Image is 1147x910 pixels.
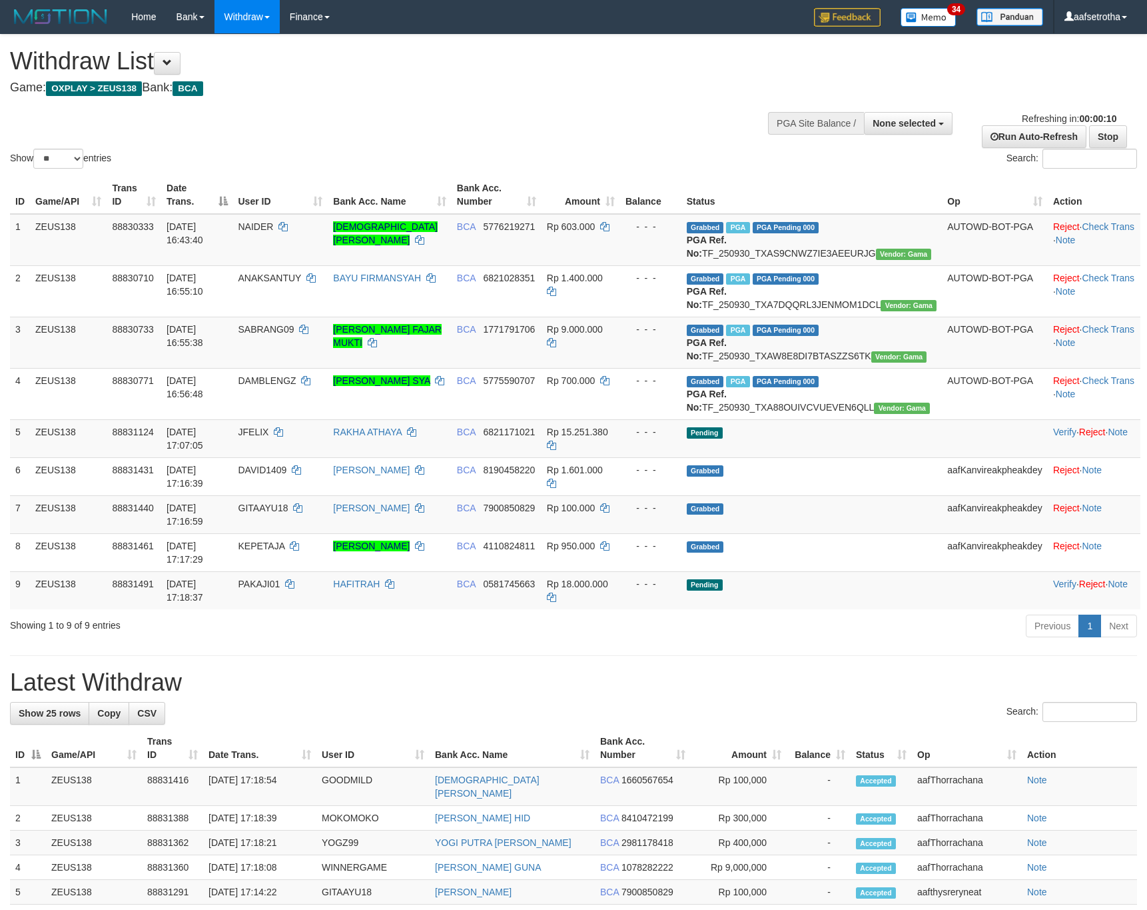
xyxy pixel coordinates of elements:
[625,425,676,439] div: - - -
[19,708,81,719] span: Show 25 rows
[681,368,943,419] td: TF_250930_TXA88OUIVCVUEVEN6QLL
[33,149,83,169] select: Showentries
[333,324,442,348] a: [PERSON_NAME] FAJAR MUKTI
[483,324,535,335] span: Copy 1771791706 to clipboard
[203,880,316,905] td: [DATE] 17:14:22
[10,571,30,609] td: 9
[333,579,380,589] a: HAFITRAH
[1053,375,1080,386] a: Reject
[238,375,296,386] span: DAMBLENGZ
[167,273,203,297] span: [DATE] 16:55:10
[10,831,46,855] td: 3
[542,176,620,214] th: Amount: activate to sort column ascending
[10,368,30,419] td: 4
[483,503,535,513] span: Copy 7900850829 to clipboard
[142,880,203,905] td: 88831291
[238,579,280,589] span: PAKAJI01
[726,325,749,336] span: Marked by aafsolysreylen
[238,541,285,551] span: KEPETAJA
[457,503,476,513] span: BCA
[10,880,46,905] td: 5
[600,837,619,848] span: BCA
[167,324,203,348] span: [DATE] 16:55:38
[167,375,203,399] span: [DATE] 16:56:48
[142,855,203,880] td: 88831360
[864,112,953,135] button: None selected
[1048,214,1140,266] td: · ·
[316,806,430,831] td: MOKOMOKO
[1053,221,1080,232] a: Reject
[10,613,468,632] div: Showing 1 to 9 of 9 entries
[912,855,1022,880] td: aafThorrachana
[753,325,819,336] span: PGA Pending
[621,862,673,873] span: Copy 1078282222 to clipboard
[333,541,410,551] a: [PERSON_NAME]
[787,880,851,905] td: -
[46,880,142,905] td: ZEUS138
[1053,541,1080,551] a: Reject
[947,3,965,15] span: 34
[625,220,676,233] div: - - -
[483,273,535,283] span: Copy 6821028351 to clipboard
[787,855,851,880] td: -
[1079,427,1106,437] a: Reject
[10,149,111,169] label: Show entries
[912,831,1022,855] td: aafThorrachana
[112,465,153,475] span: 88831431
[1026,615,1079,637] a: Previous
[435,862,541,873] a: [PERSON_NAME] GUNA
[681,317,943,368] td: TF_250930_TXAW8E8DI7BTASZZS6TK
[687,579,723,591] span: Pending
[1056,235,1076,245] a: Note
[435,813,530,823] a: [PERSON_NAME] HID
[457,427,476,437] span: BCA
[142,729,203,767] th: Trans ID: activate to sort column ascending
[10,419,30,457] td: 5
[333,375,430,386] a: [PERSON_NAME] SYA
[112,324,153,335] span: 88830733
[1079,579,1106,589] a: Reject
[1006,702,1137,722] label: Search:
[687,465,724,477] span: Grabbed
[167,427,203,451] span: [DATE] 17:07:05
[942,176,1048,214] th: Op: activate to sort column ascending
[873,118,936,129] span: None selected
[942,368,1048,419] td: AUTOWD-BOT-PGA
[10,265,30,317] td: 2
[46,729,142,767] th: Game/API: activate to sort column ascending
[46,81,142,96] span: OXPLAY > ZEUS138
[1027,775,1047,785] a: Note
[625,501,676,515] div: - - -
[982,125,1086,148] a: Run Auto-Refresh
[30,495,107,533] td: ZEUS138
[333,221,438,245] a: [DEMOGRAPHIC_DATA][PERSON_NAME]
[687,427,723,439] span: Pending
[97,708,121,719] span: Copy
[483,427,535,437] span: Copy 6821171021 to clipboard
[620,176,681,214] th: Balance
[681,176,943,214] th: Status
[691,831,787,855] td: Rp 400,000
[112,221,153,232] span: 88830333
[621,813,673,823] span: Copy 8410472199 to clipboard
[942,265,1048,317] td: AUTOWD-BOT-PGA
[600,813,619,823] span: BCA
[1078,615,1101,637] a: 1
[10,457,30,495] td: 6
[233,176,328,214] th: User ID: activate to sort column ascending
[129,702,165,725] a: CSV
[203,729,316,767] th: Date Trans.: activate to sort column ascending
[753,376,819,387] span: PGA Pending
[483,221,535,232] span: Copy 5776219271 to clipboard
[203,767,316,806] td: [DATE] 17:18:54
[687,503,724,515] span: Grabbed
[856,863,896,874] span: Accepted
[142,831,203,855] td: 88831362
[112,503,153,513] span: 88831440
[691,806,787,831] td: Rp 300,000
[621,837,673,848] span: Copy 2981178418 to clipboard
[912,880,1022,905] td: aafthysreryneat
[547,465,603,475] span: Rp 1.601.000
[167,465,203,489] span: [DATE] 17:16:39
[1082,273,1135,283] a: Check Trans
